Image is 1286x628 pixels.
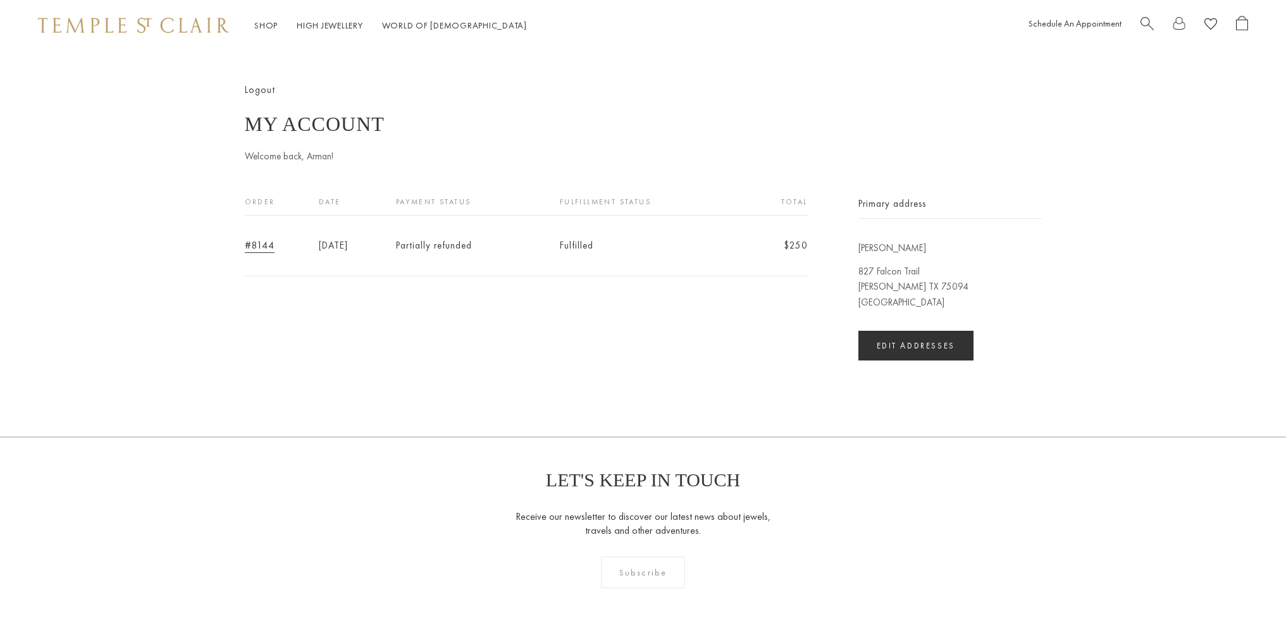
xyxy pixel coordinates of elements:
a: Schedule An Appointment [1029,18,1122,29]
p: LET'S KEEP IN TOUCH [546,469,740,491]
a: High JewelleryHigh Jewellery [297,20,363,31]
h2: Primary address [858,196,1042,219]
td: Partially refunded [390,216,553,276]
th: Payment status [390,196,553,216]
a: View Wishlist [1204,16,1217,35]
td: [DATE] [312,216,390,276]
th: Order [245,196,312,216]
p: Welcome back, Arman! [245,149,580,164]
span: [PERSON_NAME] [858,240,926,256]
th: Date [312,196,390,216]
th: Fulfillment status [553,196,747,216]
a: Search [1141,16,1154,35]
nav: Main navigation [254,18,527,34]
td: $250 [746,216,807,276]
a: World of [DEMOGRAPHIC_DATA]World of [DEMOGRAPHIC_DATA] [382,20,527,31]
p: 827 Falcon Trail [PERSON_NAME] TX 75094 [GEOGRAPHIC_DATA] [858,240,1042,311]
a: Logout [245,83,275,97]
td: Fulfilled [553,216,747,276]
a: #8144 [245,238,275,252]
a: Open Shopping Bag [1236,16,1248,35]
p: Receive our newsletter to discover our latest news about jewels, travels and other adventures. [515,510,771,538]
a: ShopShop [254,20,278,31]
a: Edit addresses [858,331,974,360]
img: Temple St. Clair [38,18,229,33]
div: Subscribe [601,557,685,588]
th: Total [746,196,807,216]
h1: My account [245,113,1042,135]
